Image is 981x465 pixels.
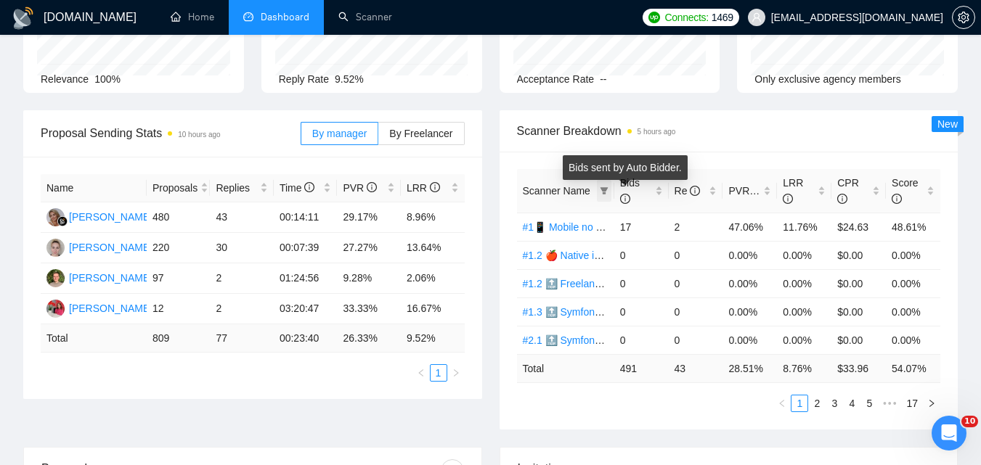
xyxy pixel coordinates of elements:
[430,364,447,382] li: 1
[216,180,257,196] span: Replies
[338,11,392,23] a: searchScanner
[517,122,941,140] span: Scanner Breakdown
[754,73,901,85] span: Only exclusive agency members
[675,185,701,197] span: Re
[417,369,426,377] span: left
[777,297,831,326] td: 0.00%
[831,241,886,269] td: $0.00
[892,177,919,205] span: Score
[777,241,831,269] td: 0.00%
[274,233,338,263] td: 00:07:39
[274,294,338,324] td: 03:20:47
[614,354,669,382] td: 491
[274,324,338,353] td: 00:23:40
[389,128,452,139] span: By Freelancer
[860,395,878,412] li: 5
[722,354,777,382] td: 28.51 %
[831,326,886,354] td: $0.00
[722,297,777,326] td: 0.00%
[304,182,314,192] span: info-circle
[932,416,966,450] iframe: Intercom live chat
[886,213,940,241] td: 48.61%
[274,202,338,233] td: 00:14:11
[152,180,198,196] span: Proposals
[12,7,35,30] img: logo
[669,326,723,354] td: 0
[722,269,777,297] td: 0.00%
[523,334,808,346] a: #2.1 🔝 Symfony/[PERSON_NAME] 01/07 / Another categories
[831,297,886,326] td: $0.00
[401,233,465,263] td: 13.64%
[690,186,700,196] span: info-circle
[447,364,465,382] button: right
[46,208,65,226] img: MC
[600,186,608,195] span: filter
[878,395,901,412] span: •••
[773,395,791,412] li: Previous Page
[614,269,669,297] td: 0
[337,324,401,353] td: 26.33 %
[46,239,65,257] img: TK
[147,324,211,353] td: 809
[523,250,829,261] a: #1.2 🍎 Native iOS [PERSON_NAME] (Tam) 07/03 Profile Changed
[892,194,902,204] span: info-circle
[46,271,152,283] a: P[PERSON_NAME]
[69,270,152,286] div: [PERSON_NAME]
[147,233,211,263] td: 220
[46,302,152,313] a: OT[PERSON_NAME]
[927,399,936,408] span: right
[401,202,465,233] td: 8.96%
[337,233,401,263] td: 27.27%
[41,324,147,353] td: Total
[669,269,723,297] td: 0
[722,241,777,269] td: 0.00%
[614,213,669,241] td: 17
[669,213,723,241] td: 2
[147,294,211,324] td: 12
[638,128,676,136] time: 5 hours ago
[41,73,89,85] span: Relevance
[952,12,975,23] a: setting
[669,241,723,269] td: 0
[669,354,723,382] td: 43
[46,300,65,318] img: OT
[826,395,842,411] a: 3
[431,365,447,381] a: 1
[279,73,329,85] span: Reply Rate
[961,416,978,427] span: 10
[923,395,940,412] button: right
[791,395,808,412] li: 1
[728,185,762,197] span: PVR
[620,177,640,205] span: Bids
[337,263,401,294] td: 9.28%
[722,213,777,241] td: 47.06%
[783,177,803,205] span: LRR
[280,182,314,194] span: Time
[57,216,68,226] img: gigradar-bm.png
[600,73,606,85] span: --
[614,241,669,269] td: 0
[886,297,940,326] td: 0.00%
[523,306,732,318] a: #1.3 🔝 Symfony/[PERSON_NAME] (Viktoriia)
[46,210,152,222] a: MC[PERSON_NAME]
[178,131,220,139] time: 10 hours ago
[886,269,940,297] td: 0.00%
[886,354,940,382] td: 54.07 %
[343,182,377,194] span: PVR
[243,12,253,22] span: dashboard
[844,395,860,411] a: 4
[614,297,669,326] td: 0
[210,263,274,294] td: 2
[826,395,843,412] li: 3
[147,202,211,233] td: 480
[69,300,152,316] div: [PERSON_NAME]
[843,395,860,412] li: 4
[722,326,777,354] td: 0.00%
[407,182,440,194] span: LRR
[147,174,211,202] th: Proposals
[620,194,630,204] span: info-circle
[777,326,831,354] td: 0.00%
[664,9,708,25] span: Connects:
[210,324,274,353] td: 77
[46,241,152,252] a: TK[PERSON_NAME]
